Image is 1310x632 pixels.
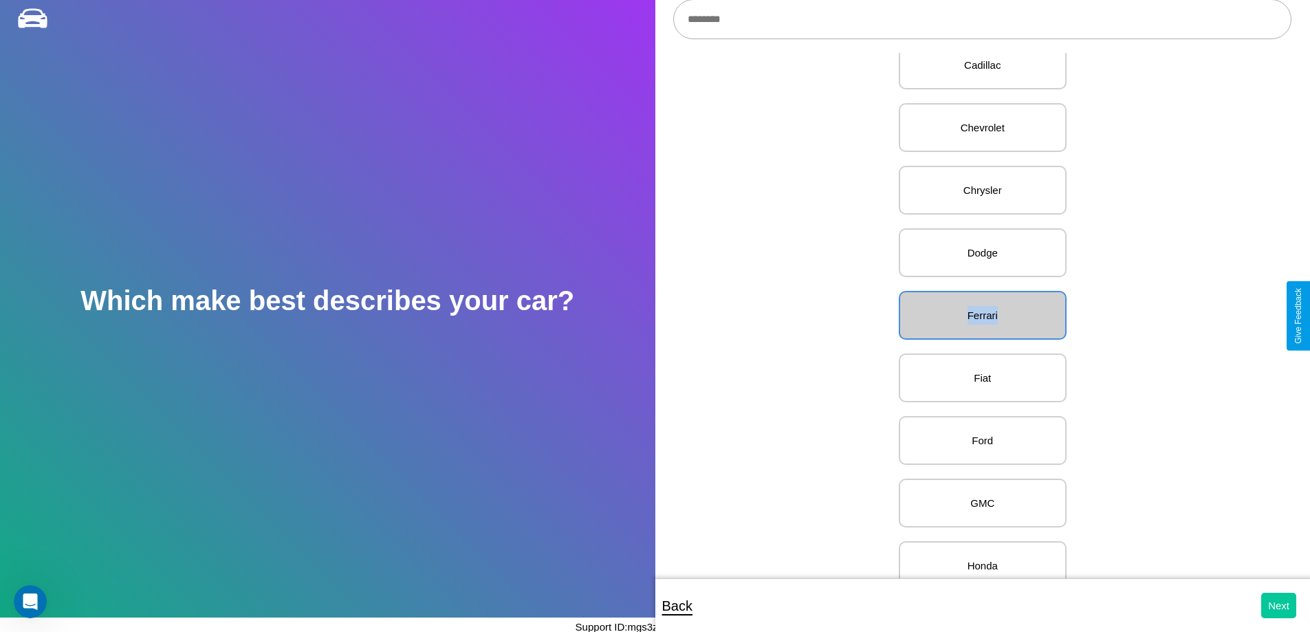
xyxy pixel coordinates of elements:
p: Fiat [914,369,1051,387]
p: GMC [914,494,1051,512]
p: Ferrari [914,306,1051,325]
p: Ford [914,431,1051,450]
button: Next [1261,593,1296,618]
iframe: Intercom live chat [14,585,47,618]
div: Give Feedback [1293,288,1303,344]
h2: Which make best describes your car? [80,285,574,316]
p: Chrysler [914,181,1051,199]
p: Cadillac [914,56,1051,74]
p: Honda [914,556,1051,575]
p: Back [662,593,692,618]
p: Chevrolet [914,118,1051,137]
p: Dodge [914,243,1051,262]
